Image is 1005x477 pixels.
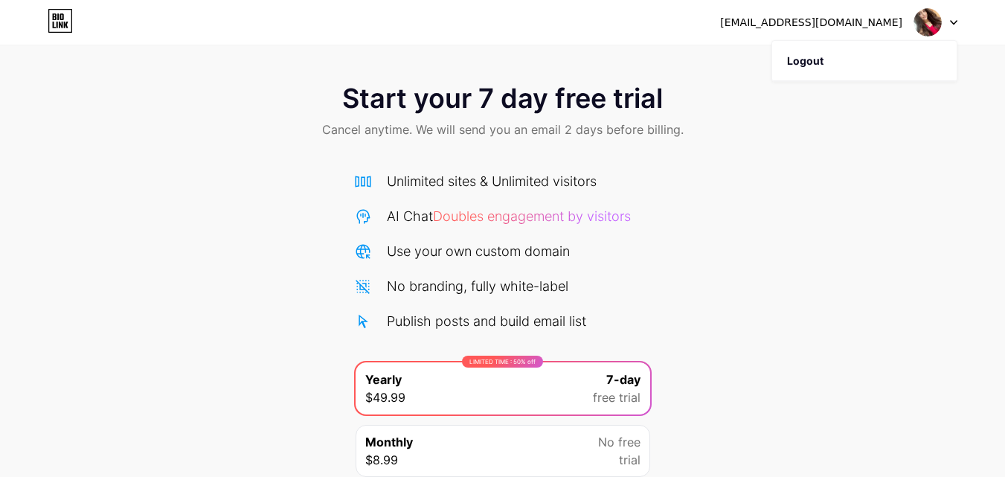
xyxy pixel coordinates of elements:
[593,388,640,406] span: free trial
[365,371,402,388] span: Yearly
[365,433,413,451] span: Monthly
[462,356,543,368] div: LIMITED TIME : 50% off
[365,388,405,406] span: $49.99
[387,171,597,191] div: Unlimited sites & Unlimited visitors
[606,371,640,388] span: 7-day
[914,8,942,36] img: onlinenikgirl
[365,451,398,469] span: $8.99
[598,433,640,451] span: No free
[342,83,663,113] span: Start your 7 day free trial
[387,311,586,331] div: Publish posts and build email list
[433,208,631,224] span: Doubles engagement by visitors
[387,276,568,296] div: No branding, fully white-label
[772,41,957,81] li: Logout
[322,121,684,138] span: Cancel anytime. We will send you an email 2 days before billing.
[720,15,902,31] div: [EMAIL_ADDRESS][DOMAIN_NAME]
[619,451,640,469] span: trial
[387,241,570,261] div: Use your own custom domain
[387,206,631,226] div: AI Chat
